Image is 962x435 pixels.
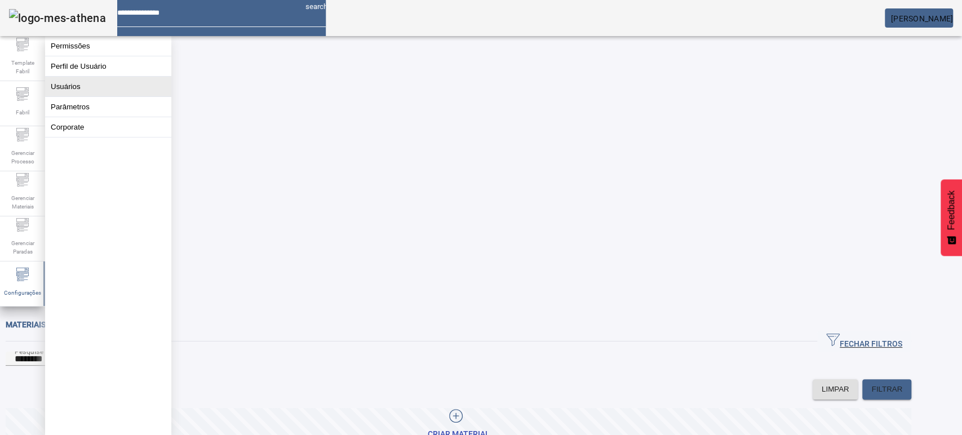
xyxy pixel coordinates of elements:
[826,333,902,350] span: FECHAR FILTROS
[6,190,39,214] span: Gerenciar Materiais
[941,179,962,256] button: Feedback - Mostrar pesquisa
[822,384,849,395] span: LIMPAR
[6,236,39,259] span: Gerenciar Paradas
[45,97,171,117] button: Parâmetros
[1,285,45,300] span: Configurações
[45,77,171,96] button: Usuários
[6,55,39,79] span: Template Fabril
[817,331,911,352] button: FECHAR FILTROS
[871,384,902,395] span: FILTRAR
[9,9,106,27] img: logo-mes-athena
[15,347,88,355] mat-label: Pesquise por descrição
[45,56,171,76] button: Perfil de Usuário
[891,14,953,23] span: [PERSON_NAME]
[45,117,171,137] button: Corporate
[6,320,46,329] span: Materiais
[862,379,911,400] button: FILTRAR
[813,379,858,400] button: LIMPAR
[12,105,33,120] span: Fabril
[946,190,956,230] span: Feedback
[45,36,171,56] button: Permissões
[6,145,39,169] span: Gerenciar Processo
